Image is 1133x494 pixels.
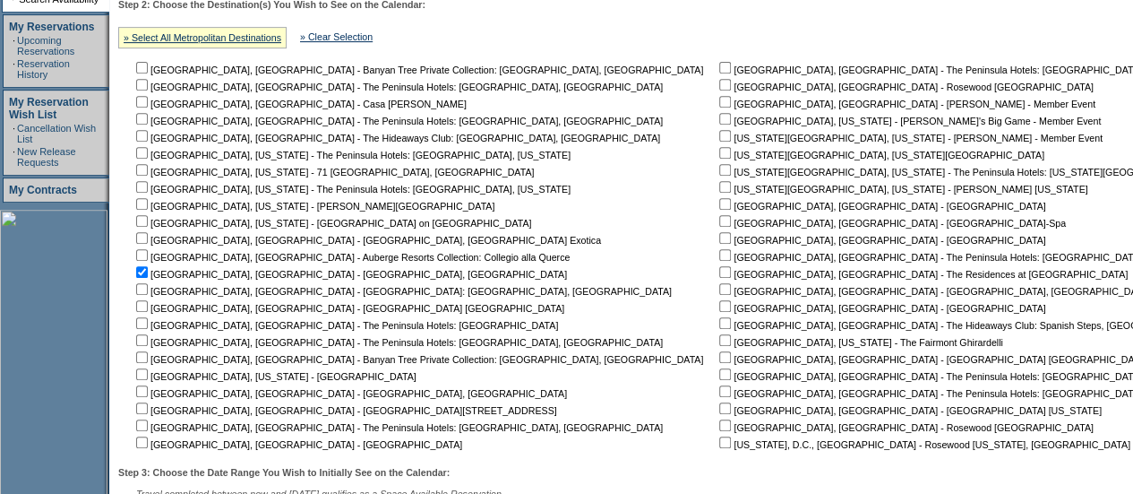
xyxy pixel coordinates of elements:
nobr: [GEOGRAPHIC_DATA], [GEOGRAPHIC_DATA] - [GEOGRAPHIC_DATA]: [GEOGRAPHIC_DATA], [GEOGRAPHIC_DATA] [133,286,672,297]
nobr: [GEOGRAPHIC_DATA], [GEOGRAPHIC_DATA] - The Peninsula Hotels: [GEOGRAPHIC_DATA], [GEOGRAPHIC_DATA] [133,337,663,348]
td: · [13,58,15,80]
nobr: [GEOGRAPHIC_DATA], [GEOGRAPHIC_DATA] - The Peninsula Hotels: [GEOGRAPHIC_DATA], [GEOGRAPHIC_DATA] [133,116,663,126]
b: Step 3: Choose the Date Range You Wish to Initially See on the Calendar: [118,467,450,478]
a: New Release Requests [17,146,75,168]
nobr: [US_STATE], D.C., [GEOGRAPHIC_DATA] - Rosewood [US_STATE], [GEOGRAPHIC_DATA] [716,439,1130,450]
nobr: [GEOGRAPHIC_DATA], [GEOGRAPHIC_DATA] - Auberge Resorts Collection: Collegio alla Querce [133,252,570,263]
nobr: [GEOGRAPHIC_DATA], [US_STATE] - 71 [GEOGRAPHIC_DATA], [GEOGRAPHIC_DATA] [133,167,534,178]
td: · [13,146,15,168]
nobr: [GEOGRAPHIC_DATA], [GEOGRAPHIC_DATA] - The Residences at [GEOGRAPHIC_DATA] [716,269,1128,280]
td: · [13,35,15,56]
nobr: [GEOGRAPHIC_DATA], [US_STATE] - [PERSON_NAME]'s Big Game - Member Event [716,116,1101,126]
nobr: [GEOGRAPHIC_DATA], [US_STATE] - [PERSON_NAME][GEOGRAPHIC_DATA] [133,201,494,212]
nobr: [US_STATE][GEOGRAPHIC_DATA], [US_STATE] - [PERSON_NAME] - Member Event [716,133,1103,143]
nobr: [GEOGRAPHIC_DATA], [GEOGRAPHIC_DATA] - [GEOGRAPHIC_DATA]-Spa [716,218,1066,229]
td: · [13,123,15,144]
nobr: [GEOGRAPHIC_DATA], [GEOGRAPHIC_DATA] - [PERSON_NAME] - Member Event [716,99,1095,109]
nobr: [GEOGRAPHIC_DATA], [GEOGRAPHIC_DATA] - Casa [PERSON_NAME] [133,99,467,109]
a: My Reservations [9,21,94,33]
a: Cancellation Wish List [17,123,96,144]
nobr: [GEOGRAPHIC_DATA], [GEOGRAPHIC_DATA] - The Hideaways Club: [GEOGRAPHIC_DATA], [GEOGRAPHIC_DATA] [133,133,660,143]
nobr: [GEOGRAPHIC_DATA], [GEOGRAPHIC_DATA] - [GEOGRAPHIC_DATA] [GEOGRAPHIC_DATA] [133,303,564,314]
nobr: [GEOGRAPHIC_DATA], [GEOGRAPHIC_DATA] - The Peninsula Hotels: [GEOGRAPHIC_DATA], [GEOGRAPHIC_DATA] [133,82,663,92]
nobr: [GEOGRAPHIC_DATA], [GEOGRAPHIC_DATA] - [GEOGRAPHIC_DATA], [GEOGRAPHIC_DATA] [133,388,567,399]
nobr: [GEOGRAPHIC_DATA], [GEOGRAPHIC_DATA] - The Peninsula Hotels: [GEOGRAPHIC_DATA], [GEOGRAPHIC_DATA] [133,422,663,433]
a: » Select All Metropolitan Destinations [124,32,281,43]
nobr: [GEOGRAPHIC_DATA], [US_STATE] - [GEOGRAPHIC_DATA] on [GEOGRAPHIC_DATA] [133,218,531,229]
a: Reservation History [17,58,70,80]
nobr: [GEOGRAPHIC_DATA], [GEOGRAPHIC_DATA] - Rosewood [GEOGRAPHIC_DATA] [716,82,1093,92]
nobr: [GEOGRAPHIC_DATA], [US_STATE] - [GEOGRAPHIC_DATA] [133,371,416,382]
nobr: [GEOGRAPHIC_DATA], [GEOGRAPHIC_DATA] - [GEOGRAPHIC_DATA] [716,235,1045,246]
nobr: [GEOGRAPHIC_DATA], [GEOGRAPHIC_DATA] - Rosewood [GEOGRAPHIC_DATA] [716,422,1093,433]
nobr: [US_STATE][GEOGRAPHIC_DATA], [US_STATE] - [PERSON_NAME] [US_STATE] [716,184,1087,195]
nobr: [GEOGRAPHIC_DATA], [GEOGRAPHIC_DATA] - The Peninsula Hotels: [GEOGRAPHIC_DATA] [133,320,558,331]
nobr: [US_STATE][GEOGRAPHIC_DATA], [US_STATE][GEOGRAPHIC_DATA] [716,150,1044,160]
nobr: [GEOGRAPHIC_DATA], [GEOGRAPHIC_DATA] - Banyan Tree Private Collection: [GEOGRAPHIC_DATA], [GEOGRA... [133,65,703,75]
a: My Contracts [9,184,77,196]
nobr: [GEOGRAPHIC_DATA], [GEOGRAPHIC_DATA] - [GEOGRAPHIC_DATA] [133,439,462,450]
a: My Reservation Wish List [9,96,89,121]
a: » Clear Selection [300,31,373,42]
nobr: [GEOGRAPHIC_DATA], [GEOGRAPHIC_DATA] - [GEOGRAPHIC_DATA] [716,201,1045,212]
nobr: [GEOGRAPHIC_DATA], [GEOGRAPHIC_DATA] - [GEOGRAPHIC_DATA], [GEOGRAPHIC_DATA] [133,269,567,280]
nobr: [GEOGRAPHIC_DATA], [US_STATE] - The Fairmont Ghirardelli [716,337,1002,348]
nobr: [GEOGRAPHIC_DATA], [GEOGRAPHIC_DATA] - [GEOGRAPHIC_DATA][STREET_ADDRESS] [133,405,557,416]
nobr: [GEOGRAPHIC_DATA], [GEOGRAPHIC_DATA] - [GEOGRAPHIC_DATA], [GEOGRAPHIC_DATA] Exotica [133,235,601,246]
nobr: [GEOGRAPHIC_DATA], [GEOGRAPHIC_DATA] - [GEOGRAPHIC_DATA] [716,303,1045,314]
nobr: [GEOGRAPHIC_DATA], [US_STATE] - The Peninsula Hotels: [GEOGRAPHIC_DATA], [US_STATE] [133,184,571,195]
nobr: [GEOGRAPHIC_DATA], [GEOGRAPHIC_DATA] - [GEOGRAPHIC_DATA] [US_STATE] [716,405,1102,416]
a: Upcoming Reservations [17,35,74,56]
nobr: [GEOGRAPHIC_DATA], [US_STATE] - The Peninsula Hotels: [GEOGRAPHIC_DATA], [US_STATE] [133,150,571,160]
nobr: [GEOGRAPHIC_DATA], [GEOGRAPHIC_DATA] - Banyan Tree Private Collection: [GEOGRAPHIC_DATA], [GEOGRA... [133,354,703,365]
